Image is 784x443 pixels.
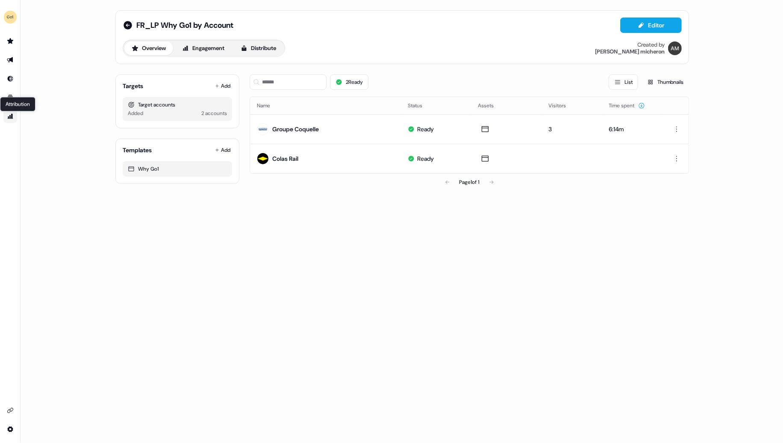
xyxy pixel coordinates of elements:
[417,154,434,163] div: Ready
[609,98,645,113] button: Time spent
[417,125,434,133] div: Ready
[595,48,665,55] div: [PERSON_NAME] micheron
[124,41,173,55] button: Overview
[3,422,17,436] a: Go to integrations
[609,74,638,90] button: List
[123,82,143,90] div: Targets
[201,109,227,118] div: 2 accounts
[233,41,283,55] button: Distribute
[637,41,665,48] div: Created by
[272,125,319,133] div: Groupe Coquelle
[3,404,17,417] a: Go to integrations
[123,146,152,154] div: Templates
[668,41,682,55] img: alexandre
[128,165,227,173] div: Why Go1
[128,109,143,118] div: Added
[548,125,595,133] div: 3
[257,98,280,113] button: Name
[620,22,682,31] a: Editor
[548,98,576,113] button: Visitors
[609,125,654,133] div: 6:14m
[3,72,17,86] a: Go to Inbound
[136,20,233,30] span: FR_LP Why Go1 by Account
[3,34,17,48] a: Go to prospects
[3,109,17,123] a: Go to attribution
[472,97,542,114] th: Assets
[408,98,433,113] button: Status
[642,74,689,90] button: Thumbnails
[3,53,17,67] a: Go to outbound experience
[272,154,298,163] div: Colas Rail
[213,144,232,156] button: Add
[460,178,480,186] div: Page 1 of 1
[213,80,232,92] button: Add
[128,100,227,109] div: Target accounts
[175,41,232,55] button: Engagement
[330,74,368,90] button: 2Ready
[620,18,682,33] button: Editor
[3,91,17,104] a: Go to templates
